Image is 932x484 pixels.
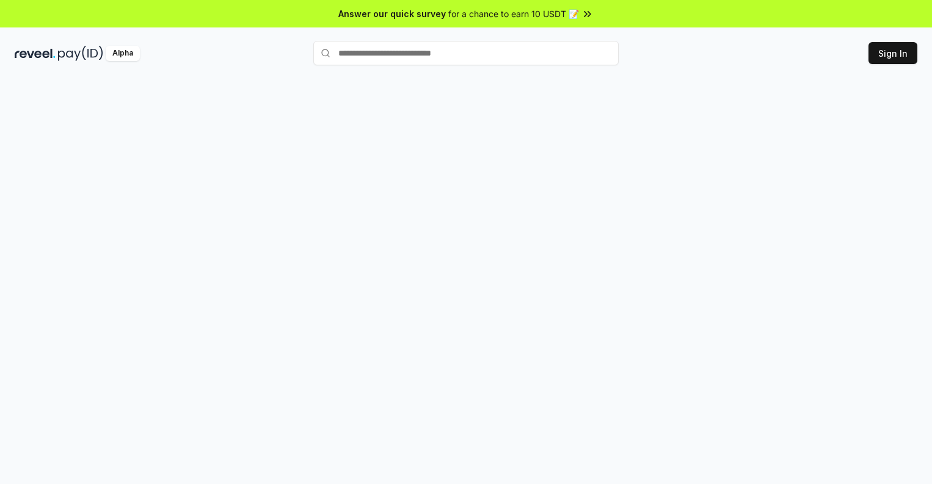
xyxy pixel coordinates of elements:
[868,42,917,64] button: Sign In
[338,7,446,20] span: Answer our quick survey
[58,46,103,61] img: pay_id
[15,46,56,61] img: reveel_dark
[106,46,140,61] div: Alpha
[448,7,579,20] span: for a chance to earn 10 USDT 📝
